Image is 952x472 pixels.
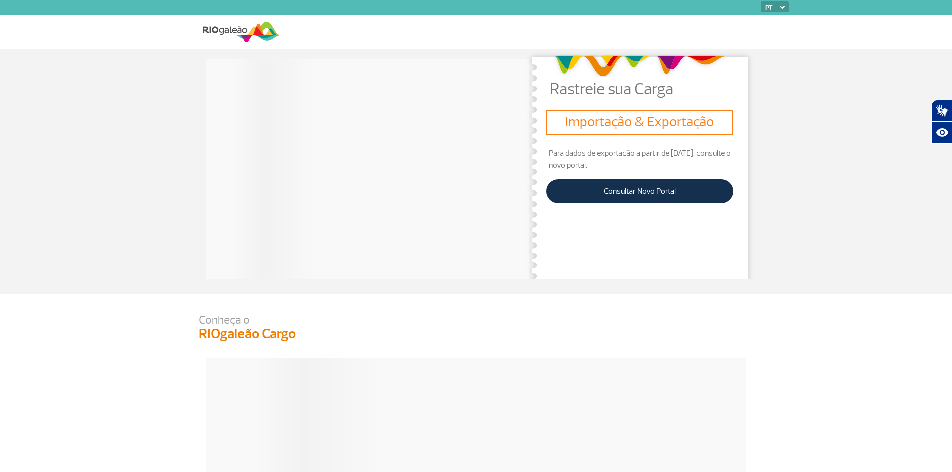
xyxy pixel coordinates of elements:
[931,100,952,144] div: Plugin de acessibilidade da Hand Talk.
[550,81,753,97] p: Rastreie sua Carga
[550,114,729,131] h3: Importação & Exportação
[931,122,952,144] button: Abrir recursos assistivos.
[931,100,952,122] button: Abrir tradutor de língua de sinais.
[551,51,728,81] img: grafismo
[546,147,733,171] p: Para dados de exportação a partir de [DATE], consulte o novo portal:
[546,179,733,203] a: Consultar Novo Portal
[199,314,754,326] p: Conheça o
[199,326,754,343] h3: RIOgaleão Cargo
